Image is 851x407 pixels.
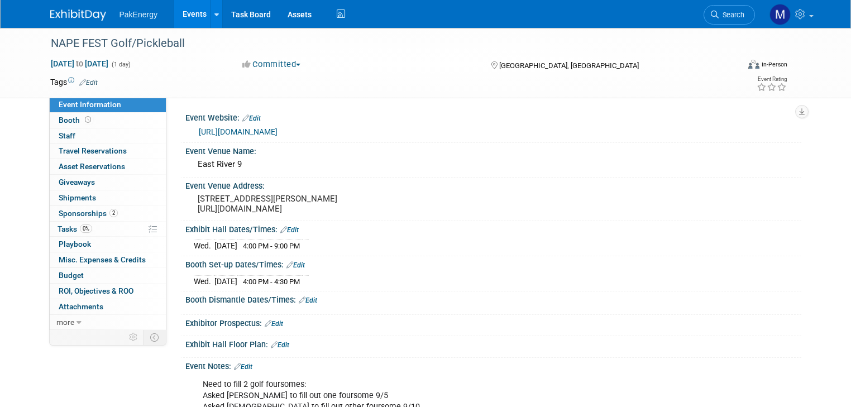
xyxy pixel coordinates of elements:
span: Attachments [59,302,103,311]
div: Booth Dismantle Dates/Times: [185,291,801,306]
a: Tasks0% [50,222,166,237]
pre: [STREET_ADDRESS][PERSON_NAME] [URL][DOMAIN_NAME] [198,194,430,214]
a: Edit [299,296,317,304]
div: Event Venue Name: [185,143,801,157]
td: Wed. [194,240,214,252]
div: NAPE FEST Golf/Pickleball [47,33,725,54]
span: Playbook [59,240,91,248]
a: Misc. Expenses & Credits [50,252,166,267]
span: Sponsorships [59,209,118,218]
td: Wed. [194,275,214,287]
span: more [56,318,74,327]
div: Event Website: [185,109,801,124]
a: Event Information [50,97,166,112]
a: Edit [286,261,305,269]
div: Exhibitor Prospectus: [185,315,801,329]
span: 2 [109,209,118,217]
span: Giveaways [59,178,95,186]
div: Exhibit Hall Floor Plan: [185,336,801,351]
span: Tasks [58,224,92,233]
a: [URL][DOMAIN_NAME] [199,127,278,136]
div: Event Format [678,58,787,75]
span: [GEOGRAPHIC_DATA], [GEOGRAPHIC_DATA] [499,61,639,70]
a: Edit [242,114,261,122]
span: 4:00 PM - 4:30 PM [243,277,300,286]
a: more [50,315,166,330]
a: Edit [280,226,299,234]
a: Travel Reservations [50,143,166,159]
td: [DATE] [214,275,237,287]
td: Personalize Event Tab Strip [124,330,144,344]
img: ExhibitDay [50,9,106,21]
td: [DATE] [214,240,237,252]
span: Asset Reservations [59,162,125,171]
span: Budget [59,271,84,280]
div: Booth Set-up Dates/Times: [185,256,801,271]
td: Tags [50,76,98,88]
span: Event Information [59,100,121,109]
div: Event Venue Address: [185,178,801,191]
span: Search [719,11,744,19]
div: Exhibit Hall Dates/Times: [185,221,801,236]
a: Budget [50,268,166,283]
div: Event Rating [757,76,787,82]
div: Event Notes: [185,358,801,372]
a: Booth [50,113,166,128]
a: Edit [79,79,98,87]
a: Edit [234,363,252,371]
td: Toggle Event Tabs [143,330,166,344]
div: In-Person [761,60,787,69]
a: Attachments [50,299,166,314]
span: Travel Reservations [59,146,127,155]
span: [DATE] [DATE] [50,59,109,69]
span: ROI, Objectives & ROO [59,286,133,295]
a: Staff [50,128,166,143]
a: Edit [271,341,289,349]
span: to [74,59,85,68]
a: ROI, Objectives & ROO [50,284,166,299]
a: Search [704,5,755,25]
div: East River 9 [194,156,793,173]
a: Playbook [50,237,166,252]
img: Mary Walker [769,4,791,25]
span: 4:00 PM - 9:00 PM [243,242,300,250]
span: Shipments [59,193,96,202]
span: Staff [59,131,75,140]
span: (1 day) [111,61,131,68]
img: Format-Inperson.png [748,60,759,69]
a: Asset Reservations [50,159,166,174]
a: Edit [265,320,283,328]
span: Misc. Expenses & Credits [59,255,146,264]
span: Booth not reserved yet [83,116,93,124]
a: Shipments [50,190,166,205]
span: 0% [80,224,92,233]
button: Committed [238,59,305,70]
span: PakEnergy [119,10,157,19]
a: Giveaways [50,175,166,190]
span: Booth [59,116,93,125]
a: Sponsorships2 [50,206,166,221]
